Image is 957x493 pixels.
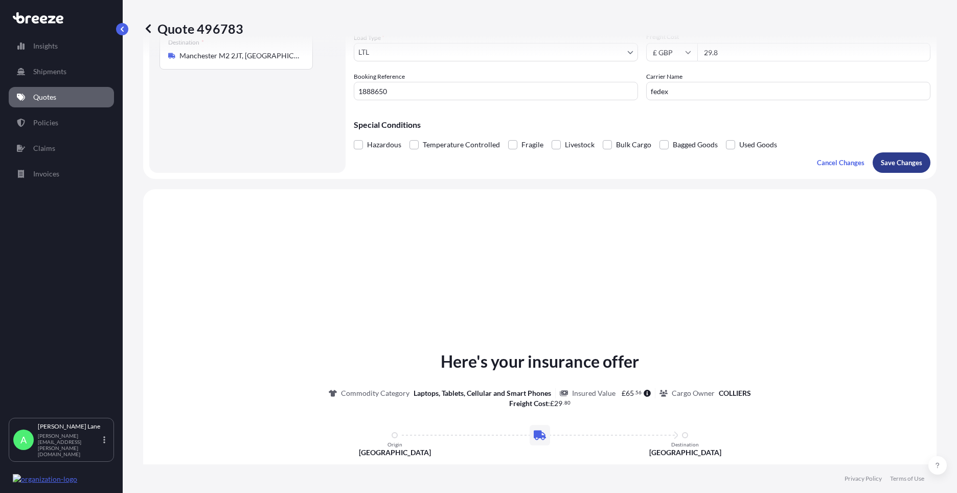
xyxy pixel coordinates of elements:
[572,388,616,398] p: Insured Value
[565,137,595,152] span: Livestock
[881,158,922,168] p: Save Changes
[38,433,101,457] p: [PERSON_NAME][EMAIL_ADDRESS][PERSON_NAME][DOMAIN_NAME]
[554,400,562,407] span: 29
[845,475,882,483] a: Privacy Policy
[33,66,66,77] p: Shipments
[9,113,114,133] a: Policies
[33,118,58,128] p: Policies
[9,138,114,159] a: Claims
[509,398,571,409] p: :
[423,137,500,152] span: Temperature Controlled
[341,388,409,398] p: Commodity Category
[622,390,626,397] span: £
[354,72,405,82] label: Booking Reference
[13,474,77,484] img: organization-logo
[616,137,651,152] span: Bulk Cargo
[414,388,551,398] p: Laptops, Tablets, Cellular and Smart Phones
[354,82,638,100] input: Your internal reference
[38,422,101,431] p: [PERSON_NAME] Lane
[9,36,114,56] a: Insights
[550,400,554,407] span: £
[672,388,715,398] p: Cargo Owner
[359,447,431,458] p: [GEOGRAPHIC_DATA]
[649,447,721,458] p: [GEOGRAPHIC_DATA]
[873,152,930,173] button: Save Changes
[33,169,59,179] p: Invoices
[521,137,543,152] span: Fragile
[20,435,27,445] span: A
[635,391,642,394] span: 56
[634,391,635,394] span: .
[626,390,634,397] span: 65
[441,349,639,374] p: Here's your insurance offer
[33,92,56,102] p: Quotes
[646,82,930,100] input: Enter name
[33,41,58,51] p: Insights
[9,164,114,184] a: Invoices
[143,20,243,37] p: Quote 496783
[509,399,548,408] b: Freight Cost
[809,152,873,173] button: Cancel Changes
[9,61,114,82] a: Shipments
[564,401,571,405] span: 80
[646,72,682,82] label: Carrier Name
[719,388,751,398] p: COLLIERS
[563,401,564,405] span: .
[388,441,402,447] p: Origin
[673,137,718,152] span: Bagged Goods
[890,475,924,483] a: Terms of Use
[354,121,930,129] p: Special Conditions
[671,441,699,447] p: Destination
[9,87,114,107] a: Quotes
[739,137,777,152] span: Used Goods
[817,158,864,168] p: Cancel Changes
[367,137,401,152] span: Hazardous
[33,143,55,153] p: Claims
